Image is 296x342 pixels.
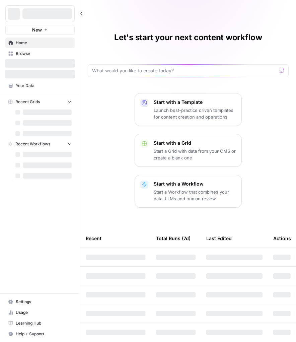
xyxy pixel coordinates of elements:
span: New [32,26,42,33]
p: Start with a Grid [154,140,236,146]
div: Total Runs (7d) [156,229,191,248]
p: Start a Grid with data from your CMS or create a blank one [154,148,236,161]
a: Usage [5,307,75,318]
button: Start with a GridStart a Grid with data from your CMS or create a blank one [135,134,242,167]
span: Recent Grids [15,99,40,105]
span: Browse [16,51,72,57]
span: Help + Support [16,331,72,337]
a: Learning Hub [5,318,75,329]
a: Home [5,38,75,48]
p: Launch best-practice driven templates for content creation and operations [154,107,236,120]
span: Home [16,40,72,46]
span: Recent Workflows [15,141,50,147]
button: New [5,25,75,35]
a: Browse [5,48,75,59]
p: Start a Workflow that combines your data, LLMs and human review [154,189,236,202]
div: Last Edited [206,229,232,248]
button: Start with a WorkflowStart a Workflow that combines your data, LLMs and human review [135,175,242,208]
span: Learning Hub [16,320,72,326]
span: Settings [16,299,72,305]
button: Help + Support [5,329,75,339]
p: Start with a Workflow [154,181,236,187]
div: Actions [273,229,291,248]
h1: Let's start your next content workflow [114,32,262,43]
span: Your Data [16,83,72,89]
a: Your Data [5,80,75,91]
a: Settings [5,296,75,307]
button: Recent Grids [5,97,75,107]
button: Recent Workflows [5,139,75,149]
span: Usage [16,310,72,316]
button: Start with a TemplateLaunch best-practice driven templates for content creation and operations [135,93,242,126]
input: What would you like to create today? [92,67,276,74]
div: Recent [86,229,145,248]
p: Start with a Template [154,99,236,106]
